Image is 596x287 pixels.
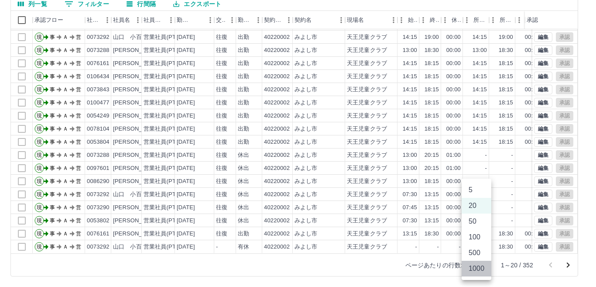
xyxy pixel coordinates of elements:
[462,229,491,245] li: 100
[462,198,491,214] li: 20
[462,214,491,229] li: 50
[462,261,491,277] li: 1000
[462,182,491,198] li: 5
[462,245,491,261] li: 500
